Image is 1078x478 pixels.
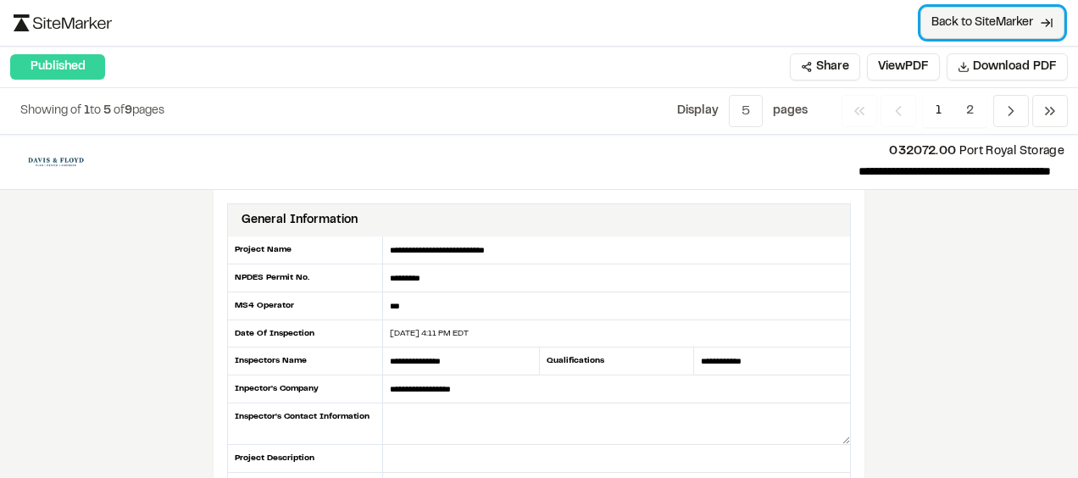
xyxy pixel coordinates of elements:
[227,236,383,264] div: Project Name
[14,148,98,175] img: file
[729,95,763,127] button: 5
[842,95,1068,127] nav: Navigation
[539,347,695,375] div: Qualifications
[242,211,358,230] div: General Information
[112,142,1064,161] p: Port Royal Storage
[103,106,111,116] span: 5
[773,102,808,120] p: page s
[973,58,1057,76] span: Download PDF
[383,327,850,340] div: [DATE] 4:11 PM EDT
[227,292,383,320] div: MS4 Operator
[947,53,1068,81] button: Download PDF
[227,445,383,473] div: Project Description
[923,95,954,127] span: 1
[920,7,1064,39] a: Back to SiteMarker
[953,95,986,127] span: 2
[125,106,132,116] span: 9
[227,347,383,375] div: Inspectors Name
[20,106,84,116] span: Showing of
[20,102,164,120] p: to of pages
[84,106,90,116] span: 1
[931,14,1033,31] span: Back to SiteMarker
[790,53,860,81] button: Share
[889,147,956,157] span: 032072.00
[867,53,940,81] button: ViewPDF
[10,54,105,80] div: Published
[227,320,383,347] div: Date Of Inspection
[227,403,383,445] div: Inspector's Contact Information
[677,102,719,120] p: Display
[14,14,112,31] img: logo-black-rebrand.svg
[227,264,383,292] div: NPDES Permit No.
[227,375,383,403] div: Inpector's Company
